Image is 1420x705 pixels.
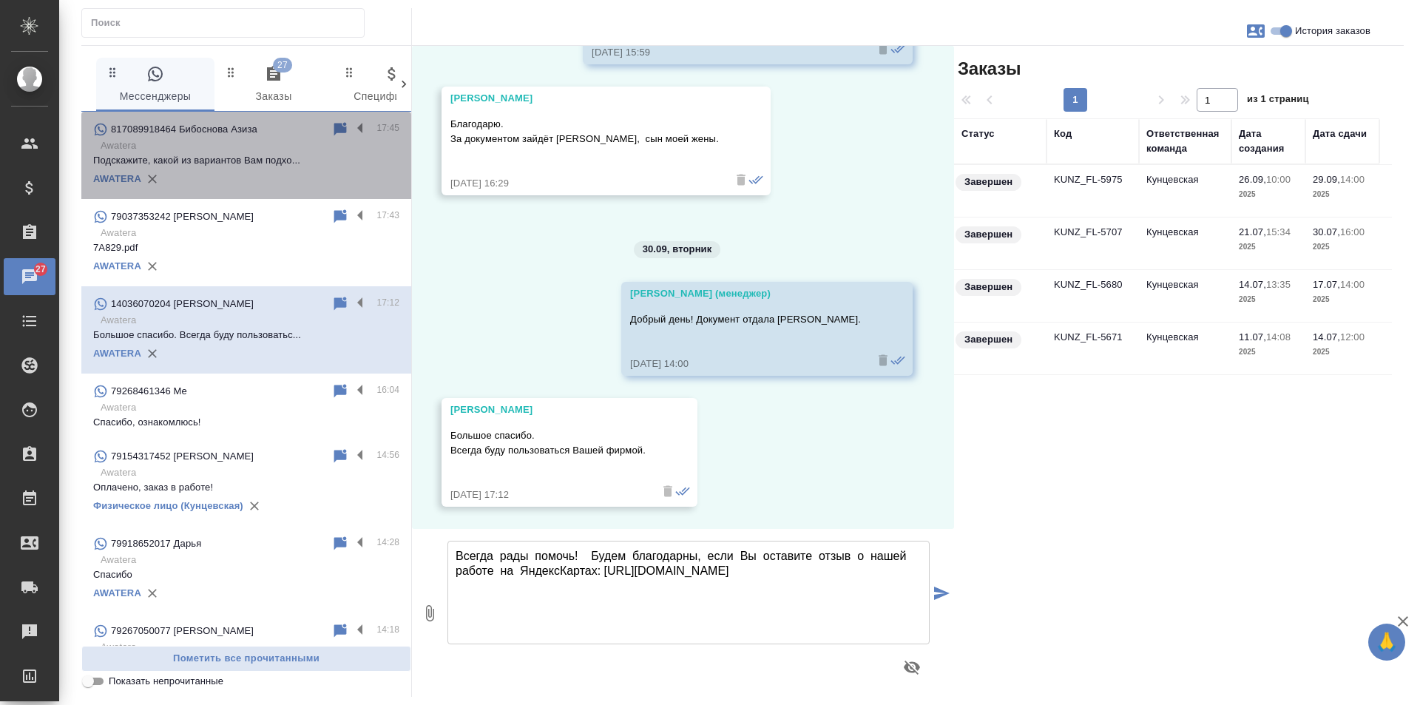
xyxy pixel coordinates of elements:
[101,226,399,240] p: Awatera
[141,343,163,365] button: Удалить привязку
[376,382,399,397] p: 16:04
[331,535,349,553] div: Пометить непрочитанным
[1239,345,1298,360] p: 2025
[81,112,411,199] div: 817089918464 Бибоснова Азиза17:45AwateraПодскажите, какой из вариантов Вам подхо...AWATERA
[1239,331,1266,343] p: 11.07,
[101,313,399,328] p: Awatera
[592,45,861,60] div: [DATE] 15:59
[1139,270,1231,322] td: Кунцевская
[1247,90,1309,112] span: из 1 страниц
[81,526,411,613] div: 79918652017 Дарья14:28AwateraСпасибоAWATERA
[1266,174,1291,185] p: 10:00
[111,122,257,137] p: 817089918464 Бибоснова Азиза
[1139,165,1231,217] td: Кунцевская
[1340,279,1365,290] p: 14:00
[1340,174,1365,185] p: 14:00
[141,168,163,190] button: Удалить привязку
[1239,279,1266,290] p: 14.07,
[964,332,1012,347] p: Завершен
[81,286,411,374] div: 14036070204 [PERSON_NAME]17:12AwateraБольшое спасибо. Всегда буду пользоватьс...AWATERA
[89,650,403,667] span: Пометить все прочитанными
[93,567,399,582] p: Спасибо
[1146,127,1224,156] div: Ответственная команда
[630,286,861,301] div: [PERSON_NAME] (менеджер)
[93,480,399,495] p: Оплачено, заказ в работе!
[331,121,349,138] div: Пометить непрочитанным
[1313,345,1372,360] p: 2025
[1266,331,1291,343] p: 14:08
[964,227,1012,242] p: Завершен
[93,240,399,255] p: 7A829.pdf
[1313,292,1372,307] p: 2025
[101,640,399,655] p: Awatera
[93,500,243,511] a: Физическое лицо (Кунцевская)
[954,225,1039,245] div: Выставляет КМ при направлении счета или после выполнения всех работ/сдачи заказа клиенту. Окончат...
[376,295,399,310] p: 17:12
[643,242,712,257] p: 30.09, вторник
[954,330,1039,350] div: Выставляет КМ при направлении счета или после выполнения всех работ/сдачи заказа клиенту. Окончат...
[1368,624,1405,661] button: 🙏
[1054,127,1072,141] div: Код
[964,280,1012,294] p: Завершен
[111,384,187,399] p: 79268461346 Me
[224,65,238,79] svg: Зажми и перетащи, чтобы поменять порядок вкладок
[141,255,163,277] button: Удалить привязку
[141,582,163,604] button: Удалить привязку
[111,209,254,224] p: 79037353242 [PERSON_NAME]
[106,65,120,79] svg: Зажми и перетащи, чтобы поменять порядок вкладок
[961,127,995,141] div: Статус
[630,357,861,371] div: [DATE] 14:00
[1374,627,1399,658] span: 🙏
[101,465,399,480] p: Awatera
[101,400,399,415] p: Awatera
[243,495,266,517] button: Удалить привязку
[1266,279,1291,290] p: 13:35
[1239,127,1298,156] div: Дата создания
[954,172,1039,192] div: Выставляет КМ при направлении счета или после выполнения всех работ/сдачи заказа клиенту. Окончат...
[93,328,399,343] p: Большое спасибо. Всегда буду пользоватьс...
[331,622,349,640] div: Пометить непрочитанным
[101,553,399,567] p: Awatera
[331,208,349,226] div: Пометить непрочитанным
[93,153,399,168] p: Подскажите, какой из вариантов Вам подхо...
[1313,187,1372,202] p: 2025
[1239,292,1298,307] p: 2025
[1239,226,1266,237] p: 21.07,
[93,348,141,359] a: AWATERA
[954,57,1021,81] span: Заказы
[450,176,719,191] div: [DATE] 16:29
[111,624,254,638] p: 79267050077 [PERSON_NAME]
[81,646,411,672] button: Пометить все прочитанными
[93,173,141,184] a: AWATERA
[111,297,254,311] p: 14036070204 [PERSON_NAME]
[93,587,141,598] a: AWATERA
[964,175,1012,189] p: Завершен
[1047,323,1139,374] td: KUNZ_FL-5671
[93,415,399,430] p: Спасибо, ознакомлюсь!
[450,117,719,146] p: Благодарю. За документом зайдёт [PERSON_NAME], сын моей жены.
[1047,270,1139,322] td: KUNZ_FL-5680
[1313,331,1340,343] p: 14.07,
[376,448,399,462] p: 14:56
[81,199,411,286] div: 79037353242 [PERSON_NAME]17:43Awatera7A829.pdfAWATERA
[376,535,399,550] p: 14:28
[1047,165,1139,217] td: KUNZ_FL-5975
[1313,226,1340,237] p: 30.07,
[331,295,349,313] div: Пометить непрочитанным
[81,439,411,526] div: 79154317452 [PERSON_NAME]14:56AwateraОплачено, заказ в работе!Физическое лицо (Кунцевская)
[105,65,206,106] span: Мессенджеры
[223,65,324,106] span: Заказы
[376,208,399,223] p: 17:43
[27,262,55,277] span: 27
[1313,127,1367,141] div: Дата сдачи
[450,402,646,417] div: [PERSON_NAME]
[376,622,399,637] p: 14:18
[630,312,861,327] p: Добрый день! Документ отдала [PERSON_NAME].
[1340,226,1365,237] p: 16:00
[81,613,411,701] div: 79267050077 [PERSON_NAME]14:18AwateraОплату подтверждаю, заказ в работе!AWATERA
[331,448,349,465] div: Пометить непрочитанным
[1047,217,1139,269] td: KUNZ_FL-5707
[1295,24,1370,38] span: История заказов
[1139,323,1231,374] td: Кунцевская
[111,536,201,551] p: 79918652017 Дарья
